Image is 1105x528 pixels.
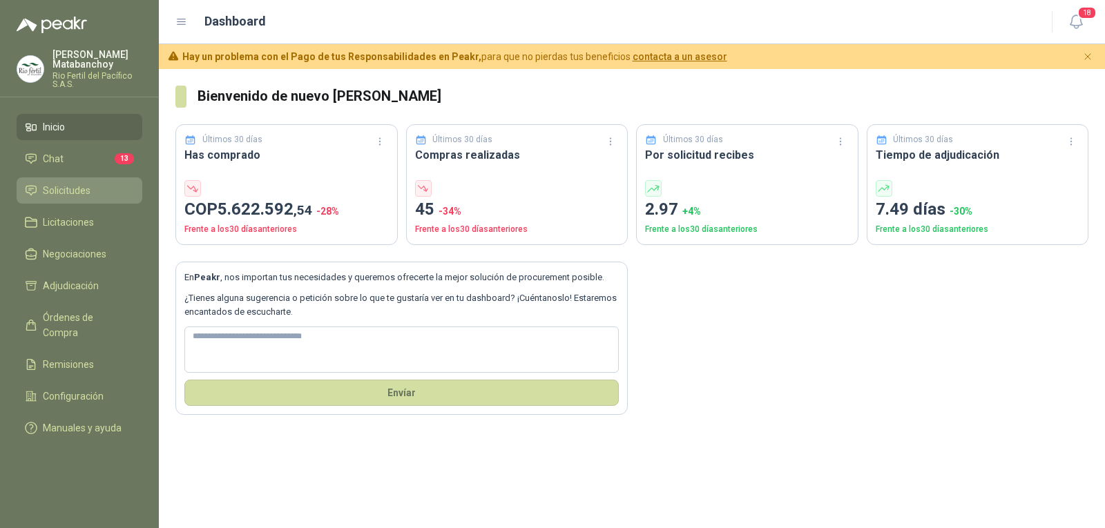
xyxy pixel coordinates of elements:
button: Envíar [184,380,619,406]
span: Inicio [43,119,65,135]
h3: Compras realizadas [415,146,619,164]
a: Manuales y ayuda [17,415,142,441]
p: Últimos 30 días [432,133,492,146]
span: ,54 [294,202,312,218]
a: Chat13 [17,146,142,172]
span: Remisiones [43,357,94,372]
span: 13 [115,153,134,164]
p: Últimos 30 días [663,133,723,146]
p: 2.97 [645,197,849,223]
h3: Bienvenido de nuevo [PERSON_NAME] [198,86,1088,107]
p: Últimos 30 días [202,133,262,146]
a: Inicio [17,114,142,140]
button: 18 [1064,10,1088,35]
a: Configuración [17,383,142,409]
span: Chat [43,151,64,166]
h1: Dashboard [204,12,266,31]
a: Solicitudes [17,177,142,204]
button: Cerrar [1079,48,1097,66]
b: Peakr [194,272,220,282]
span: Manuales y ayuda [43,420,122,436]
img: Company Logo [17,56,44,82]
span: Configuración [43,389,104,404]
p: COP [184,197,389,223]
p: Frente a los 30 días anteriores [184,223,389,236]
a: Órdenes de Compra [17,304,142,346]
p: ¿Tienes alguna sugerencia o petición sobre lo que te gustaría ver en tu dashboard? ¡Cuéntanoslo! ... [184,291,619,320]
img: Logo peakr [17,17,87,33]
span: Solicitudes [43,183,90,198]
a: Adjudicación [17,273,142,299]
span: -34 % [439,206,461,217]
p: Frente a los 30 días anteriores [645,223,849,236]
span: Órdenes de Compra [43,310,129,340]
p: Frente a los 30 días anteriores [876,223,1080,236]
a: Licitaciones [17,209,142,235]
p: 7.49 días [876,197,1080,223]
span: para que no pierdas tus beneficios [182,49,727,64]
span: Licitaciones [43,215,94,230]
p: Rio Fertil del Pacífico S.A.S. [52,72,142,88]
span: Negociaciones [43,246,106,262]
span: -28 % [316,206,339,217]
span: -30 % [950,206,972,217]
a: Remisiones [17,351,142,378]
a: contacta a un asesor [633,51,727,62]
b: Hay un problema con el Pago de tus Responsabilidades en Peakr, [182,51,481,62]
h3: Tiempo de adjudicación [876,146,1080,164]
h3: Por solicitud recibes [645,146,849,164]
span: 18 [1077,6,1097,19]
span: Adjudicación [43,278,99,293]
h3: Has comprado [184,146,389,164]
p: En , nos importan tus necesidades y queremos ofrecerte la mejor solución de procurement posible. [184,271,619,284]
span: 5.622.592 [218,199,312,219]
p: 45 [415,197,619,223]
p: [PERSON_NAME] Matabanchoy [52,50,142,69]
p: Últimos 30 días [893,133,953,146]
a: Negociaciones [17,241,142,267]
span: + 4 % [682,206,701,217]
p: Frente a los 30 días anteriores [415,223,619,236]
